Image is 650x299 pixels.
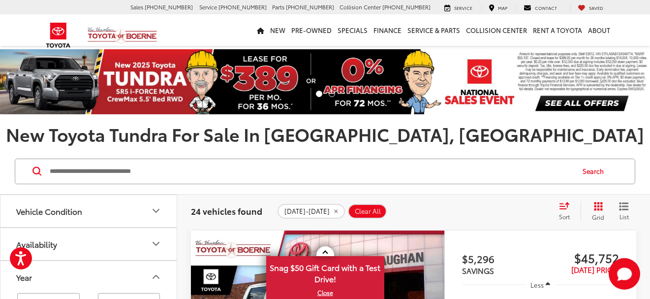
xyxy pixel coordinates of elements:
[150,238,162,250] div: Availability
[272,3,284,11] span: Parts
[0,261,178,293] button: YearYear
[559,212,570,221] span: Sort
[609,258,640,290] button: Toggle Chat Window
[335,14,371,46] a: Specials
[609,258,640,290] svg: Start Chat
[130,3,143,11] span: Sales
[16,272,32,282] div: Year
[40,19,77,51] img: Toyota
[526,276,556,294] button: Less
[612,201,636,221] button: List View
[463,14,530,46] a: Collision Center
[199,3,217,11] span: Service
[454,4,472,11] span: Service
[87,27,157,44] img: Vic Vaughan Toyota of Boerne
[573,159,618,184] button: Search
[355,207,381,215] span: Clear All
[49,160,573,183] input: Search by Make, Model, or Keyword
[150,271,162,283] div: Year
[254,14,267,46] a: Home
[150,205,162,217] div: Vehicle Condition
[348,204,387,219] button: Clear All
[571,264,619,275] span: [DATE] Price:
[404,14,463,46] a: Service & Parts: Opens in a new tab
[218,3,267,11] span: [PHONE_NUMBER]
[540,250,619,265] span: $45,752
[371,14,404,46] a: Finance
[382,3,431,11] span: [PHONE_NUMBER]
[516,4,564,12] a: Contact
[340,3,381,11] span: Collision Center
[530,280,544,289] span: Less
[16,239,57,249] div: Availability
[437,4,480,12] a: Service
[530,14,585,46] a: Rent a Toyota
[267,257,383,287] span: Snag $50 Gift Card with a Test Drive!
[462,251,541,266] span: $5,296
[286,3,334,11] span: [PHONE_NUMBER]
[589,4,603,11] span: Saved
[278,204,345,219] button: remove 2025-2025
[462,265,494,276] span: SAVINGS
[0,195,178,227] button: Vehicle ConditionVehicle Condition
[570,4,611,12] a: My Saved Vehicles
[481,4,515,12] a: Map
[554,201,581,221] button: Select sort value
[592,213,604,221] span: Grid
[267,14,288,46] a: New
[0,228,178,260] button: AvailabilityAvailability
[581,201,612,221] button: Grid View
[535,4,557,11] span: Contact
[498,4,507,11] span: Map
[288,14,335,46] a: Pre-Owned
[191,205,262,217] span: 24 vehicles found
[284,207,330,215] span: [DATE]-[DATE]
[585,14,613,46] a: About
[145,3,193,11] span: [PHONE_NUMBER]
[16,206,82,216] div: Vehicle Condition
[619,212,629,221] span: List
